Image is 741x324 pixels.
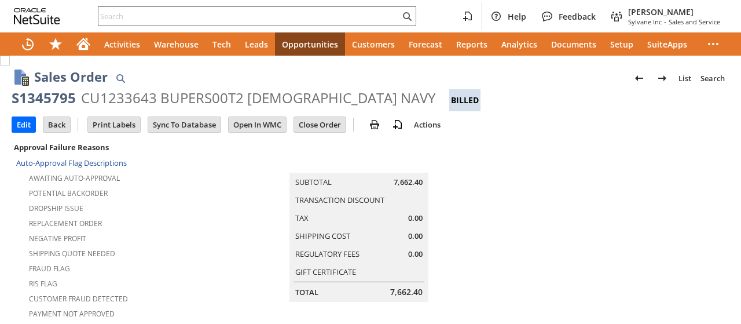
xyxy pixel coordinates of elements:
[295,249,360,259] a: Regulatory Fees
[408,249,423,260] span: 0.00
[29,249,115,259] a: Shipping Quote Needed
[632,71,646,85] img: Previous
[508,11,526,22] span: Help
[368,118,381,132] img: print.svg
[12,89,76,107] div: S1345795
[501,39,537,50] span: Analytics
[345,32,402,56] a: Customers
[400,9,414,23] svg: Search
[449,89,480,111] div: Billed
[295,177,332,187] a: Subtotal
[295,231,350,241] a: Shipping Cost
[212,39,231,50] span: Tech
[647,39,687,50] span: SuiteApps
[295,287,318,297] a: Total
[29,279,57,289] a: RIS flag
[12,140,246,155] div: Approval Failure Reasons
[294,117,346,132] input: Close Order
[76,37,90,51] svg: Home
[29,264,70,274] a: Fraud Flag
[154,39,199,50] span: Warehouse
[640,32,694,56] a: SuiteApps
[29,203,83,213] a: Dropship Issue
[238,32,275,56] a: Leads
[49,37,63,51] svg: Shortcuts
[409,39,442,50] span: Forecast
[29,173,120,183] a: Awaiting Auto-Approval
[669,17,720,26] span: Sales and Service
[29,309,115,319] a: Payment not approved
[551,39,596,50] span: Documents
[559,11,596,22] span: Feedback
[394,177,423,188] span: 7,662.40
[16,158,127,168] a: Auto-Approval Flag Descriptions
[282,39,338,50] span: Opportunities
[390,286,423,298] span: 7,662.40
[674,69,696,88] a: List
[408,213,423,224] span: 0.00
[352,39,395,50] span: Customers
[275,32,345,56] a: Opportunities
[544,32,603,56] a: Documents
[69,32,97,56] a: Home
[147,32,206,56] a: Warehouse
[245,39,268,50] span: Leads
[449,32,494,56] a: Reports
[14,8,60,24] svg: logo
[391,118,405,132] img: add-record.svg
[88,117,140,132] input: Print Labels
[97,32,147,56] a: Activities
[21,37,35,51] svg: Recent Records
[628,17,662,26] span: Sylvane Inc
[295,267,356,277] a: Gift Certificate
[664,17,666,26] span: -
[494,32,544,56] a: Analytics
[295,195,384,205] a: Transaction Discount
[603,32,640,56] a: Setup
[655,71,669,85] img: Next
[295,213,309,223] a: Tax
[29,294,128,304] a: Customer Fraud Detected
[29,188,108,198] a: Potential Backorder
[409,119,445,130] a: Actions
[14,32,42,56] a: Recent Records
[81,89,435,107] div: CU1233643 BUPERS00T2 [DEMOGRAPHIC_DATA] NAVY
[34,67,108,86] h1: Sales Order
[29,234,86,243] a: Negative Profit
[113,71,127,85] img: Quick Find
[456,39,487,50] span: Reports
[402,32,449,56] a: Forecast
[229,117,286,132] input: Open In WMC
[42,32,69,56] div: Shortcuts
[699,32,727,56] div: More menus
[696,69,729,88] a: Search
[29,219,102,228] a: Replacement Order
[206,32,238,56] a: Tech
[628,6,720,17] span: [PERSON_NAME]
[148,117,221,132] input: Sync To Database
[43,117,70,132] input: Back
[408,231,423,242] span: 0.00
[104,39,140,50] span: Activities
[12,117,35,132] input: Edit
[98,9,400,23] input: Search
[610,39,633,50] span: Setup
[289,154,428,173] caption: Summary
